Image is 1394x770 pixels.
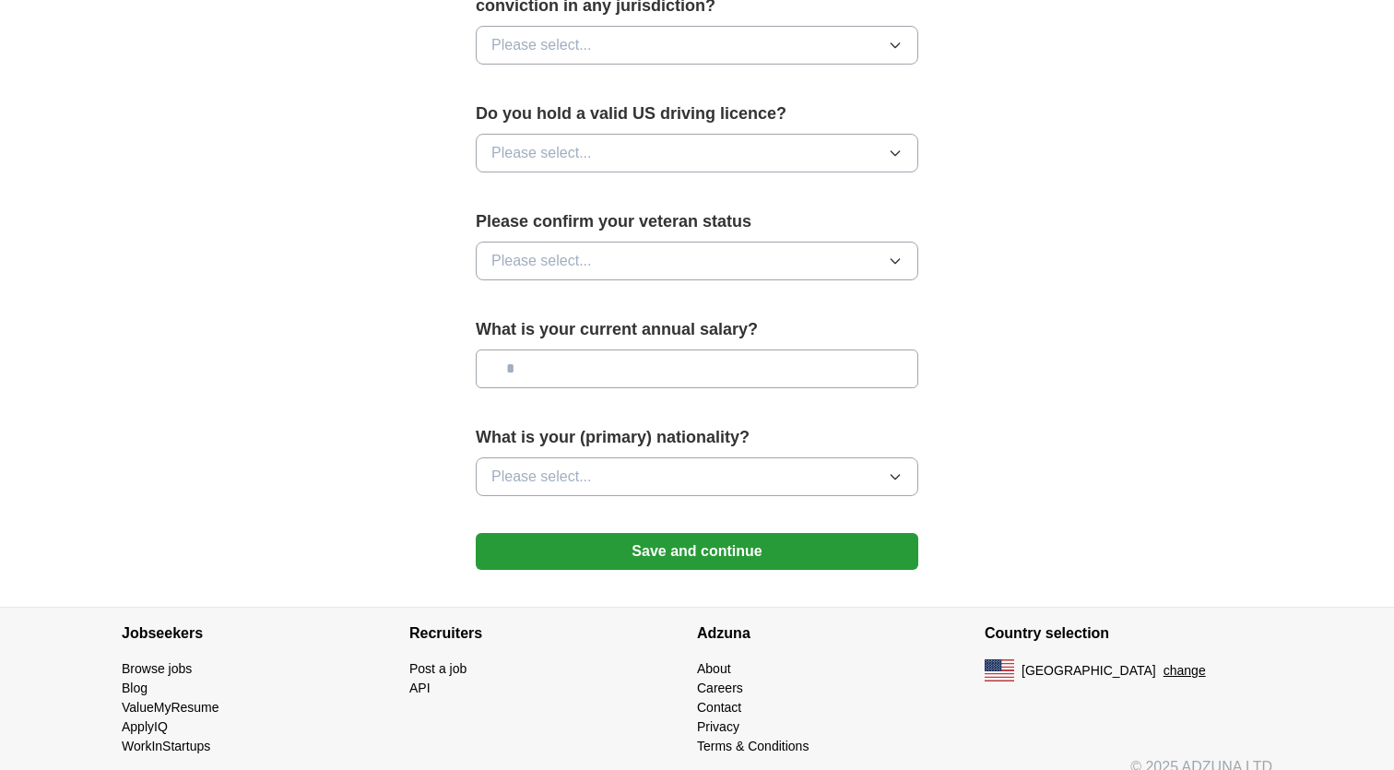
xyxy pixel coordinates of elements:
a: Blog [122,681,148,695]
span: Please select... [491,250,592,272]
img: US flag [985,659,1014,681]
span: Please select... [491,142,592,164]
label: Do you hold a valid US driving licence? [476,101,918,126]
a: About [697,661,731,676]
span: Please select... [491,34,592,56]
label: What is your current annual salary? [476,317,918,342]
button: Please select... [476,242,918,280]
a: WorkInStartups [122,739,210,753]
button: change [1164,661,1206,681]
a: ApplyIQ [122,719,168,734]
button: Please select... [476,457,918,496]
a: Terms & Conditions [697,739,809,753]
h4: Country selection [985,608,1272,659]
label: What is your (primary) nationality? [476,425,918,450]
span: [GEOGRAPHIC_DATA] [1022,661,1156,681]
a: Browse jobs [122,661,192,676]
span: Please select... [491,466,592,488]
a: Post a job [409,661,467,676]
a: Contact [697,700,741,715]
a: Careers [697,681,743,695]
a: ValueMyResume [122,700,219,715]
button: Save and continue [476,533,918,570]
button: Please select... [476,26,918,65]
label: Please confirm your veteran status [476,209,918,234]
button: Please select... [476,134,918,172]
a: Privacy [697,719,739,734]
a: API [409,681,431,695]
